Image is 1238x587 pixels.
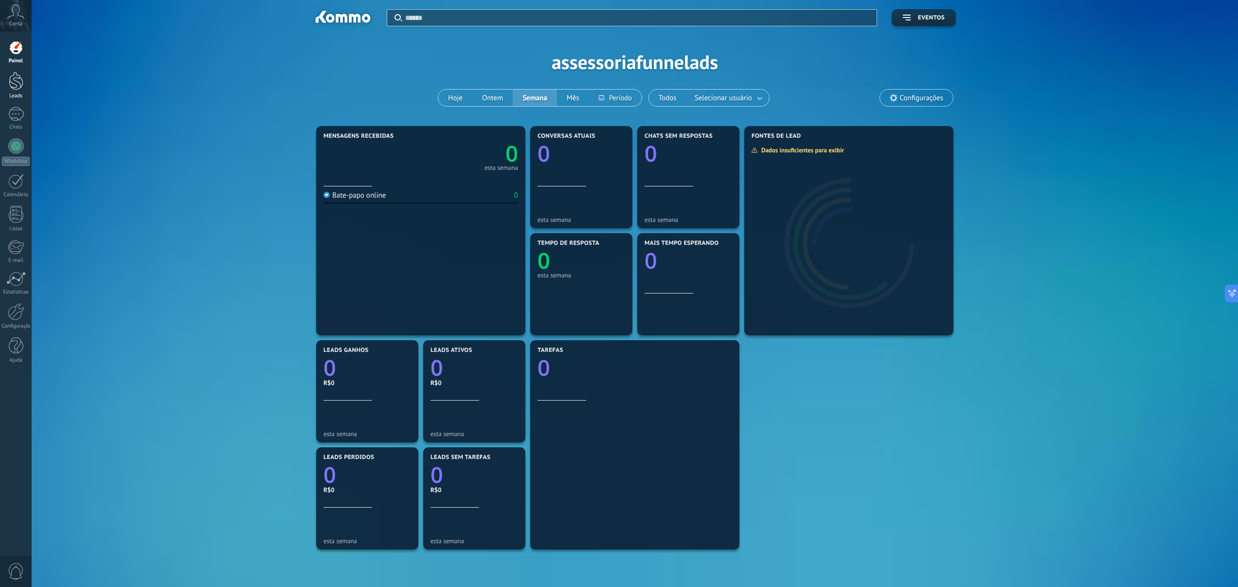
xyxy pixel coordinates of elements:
[645,139,657,168] text: 0
[484,165,518,170] div: esta semana
[323,379,411,387] div: R$0
[438,90,472,106] button: Hoje
[323,430,411,438] div: esta semana
[645,133,713,140] span: Chats sem respostas
[323,353,336,383] text: 0
[323,460,411,490] a: 0
[431,353,443,383] text: 0
[538,272,625,279] div: esta semana
[431,460,443,490] text: 0
[431,460,518,490] a: 0
[431,486,518,494] div: R$0
[431,430,518,438] div: esta semana
[900,94,943,102] span: Configurações
[752,133,801,140] span: Fontes de lead
[513,90,557,106] button: Semana
[538,347,563,354] span: Tarefas
[514,191,518,200] div: 0
[538,353,550,383] text: 0
[323,133,394,140] span: Mensagens recebidas
[538,353,732,383] a: 0
[472,90,513,106] button: Ontem
[2,192,30,198] div: Calendário
[431,347,472,354] span: Leads ativos
[892,9,956,26] button: Eventos
[2,58,30,64] div: Painel
[557,90,589,106] button: Mês
[649,90,686,106] button: Todos
[2,357,30,364] div: Ajuda
[693,92,754,105] span: Selecionar usuário
[431,537,518,545] div: esta semana
[2,323,30,330] div: Configurações
[323,347,369,354] span: Leads ganhos
[686,90,769,106] button: Selecionar usuário
[323,460,336,490] text: 0
[2,93,30,99] div: Leads
[645,246,657,275] text: 0
[2,157,30,166] div: WhatsApp
[2,226,30,232] div: Listas
[538,133,595,140] span: Conversas atuais
[2,289,30,295] div: Estatísticas
[918,15,945,21] span: Eventos
[431,353,518,383] a: 0
[645,240,719,247] span: Mais tempo esperando
[589,90,642,106] button: Período
[538,216,625,223] div: esta semana
[751,146,851,154] div: Dados insuficientes para exibir
[323,537,411,545] div: esta semana
[538,246,550,275] text: 0
[431,379,518,387] div: R$0
[421,139,518,168] a: 0
[323,191,386,200] div: Bate-papo online
[323,353,411,383] a: 0
[431,454,490,461] span: Leads sem tarefas
[323,486,411,494] div: R$0
[538,139,550,168] text: 0
[538,240,599,247] span: Tempo de resposta
[505,139,518,168] text: 0
[2,124,30,130] div: Chats
[9,21,22,27] span: Conta
[645,216,732,223] div: esta semana
[2,257,30,264] div: E-mail
[323,454,374,461] span: Leads perdidos
[323,192,330,198] img: Bate-papo online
